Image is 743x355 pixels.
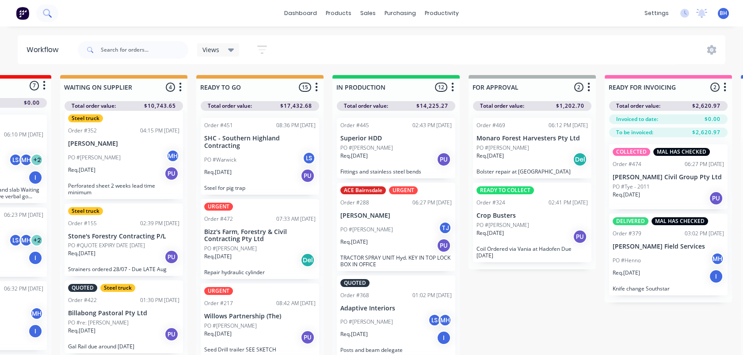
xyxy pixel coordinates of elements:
[301,253,315,267] div: Del
[204,313,316,320] p: Willows Partnership (The)
[68,343,179,350] p: Gal Rail due around [DATE]
[709,191,723,205] div: PU
[380,7,420,20] div: purchasing
[321,7,356,20] div: products
[613,230,641,238] div: Order #379
[340,305,452,312] p: Adaptive Interiors
[437,238,451,253] div: PU
[28,170,42,185] div: I
[164,250,179,264] div: PU
[16,7,29,20] img: Factory
[280,7,321,20] a: dashboard
[144,102,176,110] span: $10,743.65
[68,114,103,122] div: Steel truck
[68,127,97,135] div: Order #352
[613,183,650,191] p: PO #Tye - 2011
[613,191,640,199] p: Req. [DATE]
[9,234,22,247] div: LS
[140,127,179,135] div: 04:15 PM [DATE]
[276,299,316,307] div: 08:42 AM [DATE]
[652,217,708,225] div: MAL HAS CHECKED
[437,152,451,166] div: PU
[340,291,369,299] div: Order #368
[204,287,233,295] div: URGENT
[476,186,534,194] div: READY TO COLLECT
[613,174,724,181] p: [PERSON_NAME] Civil Group Pty Ltd
[573,152,587,166] div: Del
[27,45,63,55] div: Workflow
[340,135,452,142] p: Superior HDD
[68,310,179,317] p: Billabong Pastoral Pty Ltd
[340,254,452,268] p: TRACTOR SPRAY UNIT Hyd. KEY IN TOP LOCK BOX IN OFFICE
[613,217,648,225] div: DELIVERED
[340,121,369,129] div: Order #445
[280,102,312,110] span: $17,432.68
[4,285,43,293] div: 06:32 PM [DATE]
[476,229,504,237] p: Req. [DATE]
[68,233,179,240] p: Stone's Forestry Contracting P/L
[204,156,236,164] p: PO #Warwick
[613,243,724,250] p: [PERSON_NAME] Field Services
[613,148,650,156] div: COLLECTED
[692,128,720,136] span: $2,620.97
[340,279,370,287] div: QUOTED
[476,168,588,175] p: Bolster repair at [GEOGRAPHIC_DATA]
[68,140,179,147] p: [PERSON_NAME]
[480,102,524,110] span: Total order value:
[685,230,724,238] div: 03:02 PM [DATE]
[389,186,418,194] div: URGENT
[438,313,452,327] div: MH
[340,238,368,246] p: Req. [DATE]
[549,199,588,207] div: 02:41 PM [DATE]
[204,269,316,276] p: Repair hydraulic cylinder
[204,228,316,243] p: Bizz's Farm, Forestry & Civil Contracting Pty Ltd
[653,148,710,156] div: MAL HAS CHECKED
[609,144,728,209] div: COLLECTEDMAL HAS CHECKEDOrder #47406:27 PM [DATE][PERSON_NAME] Civil Group Pty LtdPO #Tye - 2011R...
[340,330,368,338] p: Req. [DATE]
[100,284,135,292] div: Steel truck
[301,169,315,183] div: PU
[340,318,393,326] p: PO #[PERSON_NAME]
[344,102,388,110] span: Total order value:
[204,330,232,338] p: Req. [DATE]
[9,153,22,166] div: LS
[437,331,451,345] div: I
[709,269,723,283] div: I
[204,346,316,353] p: Seed Drill trailer SEE SKETCH
[68,182,179,196] p: Perforated sheet 2 weeks lead time minimum
[68,266,179,272] p: Strainers ordered 28/07 - Due LATE Aug
[101,41,188,59] input: Search for orders...
[705,115,720,123] span: $0.00
[276,215,316,223] div: 07:33 AM [DATE]
[640,7,673,20] div: settings
[476,245,588,259] p: Coil Ordered via Vania at Hadofen Due [DATE]
[476,152,504,160] p: Req. [DATE]
[720,9,727,17] span: BH
[476,199,505,207] div: Order #324
[204,215,233,223] div: Order #472
[476,221,529,229] p: PO #[PERSON_NAME]
[30,153,43,166] div: + 2
[337,118,455,178] div: Order #44502:43 PM [DATE]Superior HDDPO #[PERSON_NAME]Req.[DATE]PUFittings and stainless steel bends
[68,327,95,335] p: Req. [DATE]
[613,257,641,264] p: PO #Henno
[68,154,121,162] p: PO #[PERSON_NAME]
[68,249,95,257] p: Req. [DATE]
[202,45,219,54] span: Views
[685,160,724,168] div: 06:27 PM [DATE]
[30,234,43,247] div: + 2
[416,102,448,110] span: $14,225.27
[302,151,316,165] div: LS
[476,144,529,152] p: PO #[PERSON_NAME]
[356,7,380,20] div: sales
[204,203,233,211] div: URGENT
[476,135,588,142] p: Monaro Forest Harvesters Pty Ltd
[476,212,588,219] p: Crop Busters
[609,214,728,295] div: DELIVEREDMAL HAS CHECKEDOrder #37903:02 PM [DATE][PERSON_NAME] Field ServicesPO #HennoMHReq.[DATE...
[68,284,97,292] div: QUOTED
[428,313,441,327] div: LS
[166,149,179,162] div: MH
[204,185,316,191] p: Steel for pig trap
[4,131,43,139] div: 06:10 PM [DATE]
[201,118,319,195] div: Order #45108:36 PM [DATE]SHC - Southern Highland ContractingPO #WarwickLSReq.[DATE]PUSteel for pi...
